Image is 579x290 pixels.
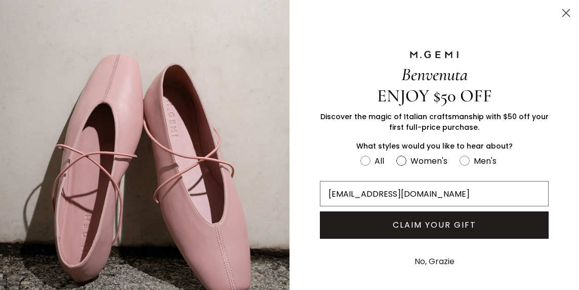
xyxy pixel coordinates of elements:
button: Close dialog [557,4,575,22]
button: CLAIM YOUR GIFT [320,211,549,239]
input: Email Address [320,181,549,206]
button: No, Grazie [409,249,460,274]
img: M.GEMI [409,50,460,59]
span: What styles would you like to hear about? [356,141,513,151]
div: Men's [474,155,497,167]
span: Benvenuta [401,64,468,85]
span: ENJOY $50 OFF [377,85,492,106]
div: Women's [410,155,447,167]
span: Discover the magic of Italian craftsmanship with $50 off your first full-price purchase. [320,112,549,132]
div: All [375,155,384,167]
